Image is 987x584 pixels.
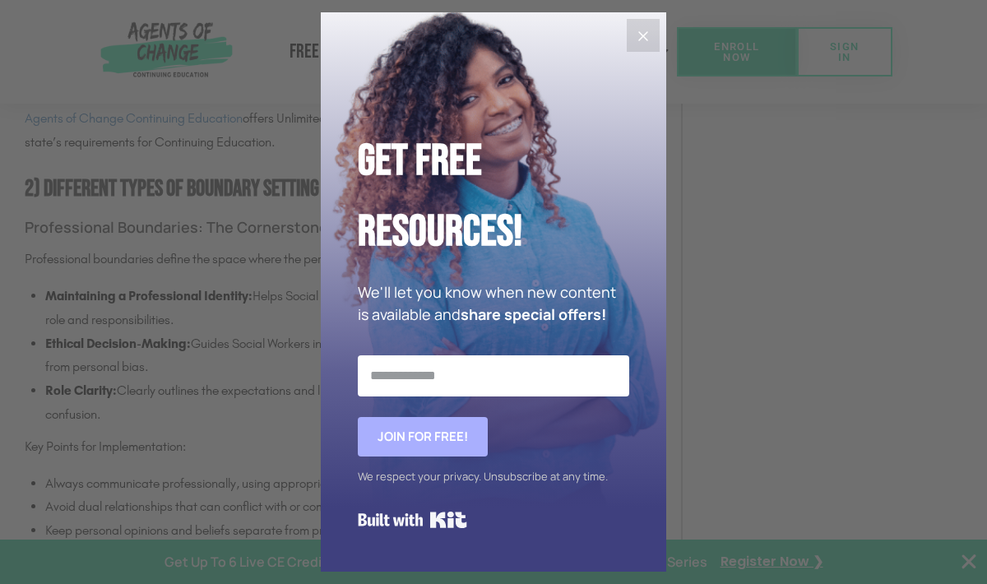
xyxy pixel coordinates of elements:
a: Built with Kit [358,505,467,535]
button: Join for FREE! [358,417,488,457]
strong: share special offers! [461,304,606,324]
p: We'll let you know when new content is available and [358,281,629,326]
input: Email Address [358,355,629,396]
div: We respect your privacy. Unsubscribe at any time. [358,465,629,489]
button: Close [627,19,660,52]
h2: Get Free Resources! [358,126,629,268]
